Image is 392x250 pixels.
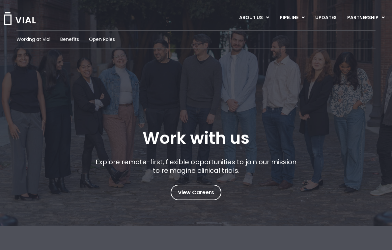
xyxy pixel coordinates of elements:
a: Open Roles [89,36,115,43]
a: ABOUT USMenu Toggle [234,13,274,24]
h1: Work with us [143,129,249,148]
a: Working at Vial [16,36,50,43]
a: View Careers [171,185,221,201]
a: UPDATES [310,13,342,24]
span: View Careers [178,189,214,197]
p: Explore remote-first, flexible opportunities to join our mission to reimagine clinical trials. [93,158,299,175]
img: Vial Logo [3,13,36,25]
a: Benefits [60,36,79,43]
a: PIPELINEMenu Toggle [274,13,310,24]
a: PARTNERSHIPMenu Toggle [342,13,390,24]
